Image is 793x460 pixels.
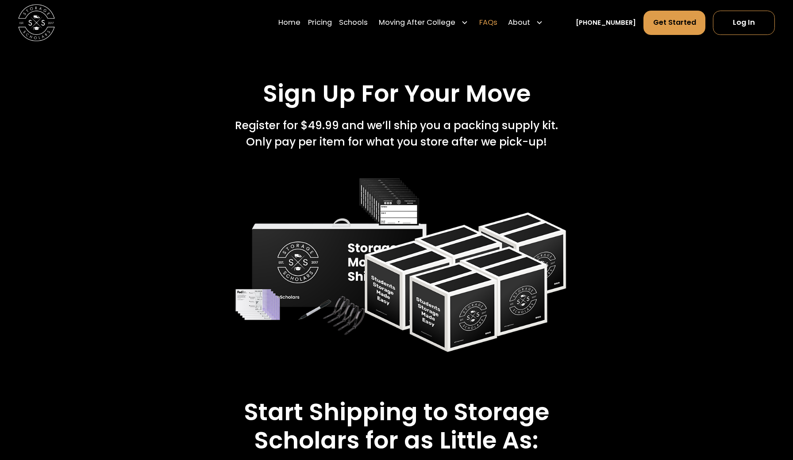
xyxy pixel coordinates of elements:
a: Pricing [308,10,332,36]
h2: Start Shipping to Storage Scholars for as Little As: [177,398,615,455]
a: Get Started [643,11,705,35]
div: About [504,10,547,36]
div: Moving After College [375,10,472,36]
a: home [18,4,54,41]
a: [PHONE_NUMBER] [576,18,636,28]
div: Register for $49.99 and we’ll ship you a packing supply kit. Only pay per item for what you store... [235,117,558,150]
a: Schools [339,10,368,36]
img: Storage Scholars main logo [18,4,54,41]
a: Home [278,10,300,36]
a: Log In [713,11,775,35]
a: FAQs [479,10,497,36]
div: Moving After College [379,17,455,28]
div: About [508,17,530,28]
h2: Sign Up For Your Move [263,80,531,108]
